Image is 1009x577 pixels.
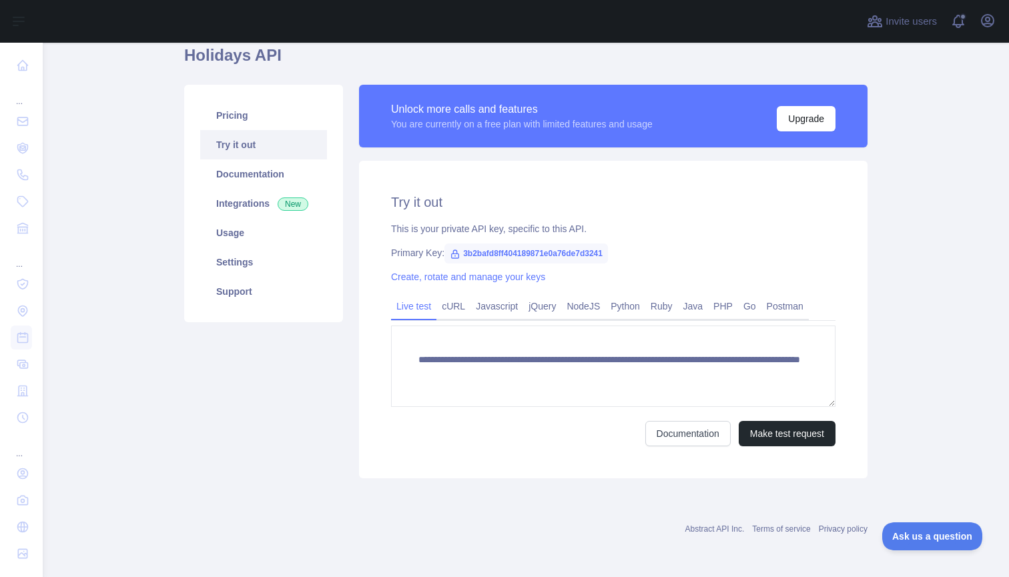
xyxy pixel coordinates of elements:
h2: Try it out [391,193,835,211]
a: Postman [761,296,809,317]
a: Privacy policy [819,524,868,534]
a: PHP [708,296,738,317]
a: Documentation [645,421,731,446]
a: Support [200,277,327,306]
a: cURL [436,296,470,317]
span: 3b2bafd8ff404189871e0a76de7d3241 [444,243,608,263]
a: Usage [200,218,327,247]
a: Java [678,296,709,317]
button: Make test request [739,421,835,446]
a: Terms of service [752,524,810,534]
div: You are currently on a free plan with limited features and usage [391,117,653,131]
a: Settings [200,247,327,277]
button: Invite users [864,11,940,32]
a: Create, rotate and manage your keys [391,271,545,282]
div: Unlock more calls and features [391,101,653,117]
a: Javascript [470,296,523,317]
a: jQuery [523,296,561,317]
div: ... [11,243,32,269]
div: ... [11,80,32,107]
a: Pricing [200,101,327,130]
h1: Holidays API [184,45,868,77]
iframe: Toggle Customer Support [882,522,982,550]
a: Try it out [200,130,327,159]
a: Python [605,296,645,317]
button: Upgrade [777,106,835,131]
div: Primary Key: [391,246,835,259]
a: NodeJS [561,296,605,317]
a: Go [738,296,761,317]
a: Integrations New [200,189,327,218]
span: Invite users [886,14,937,29]
div: This is your private API key, specific to this API. [391,222,835,235]
span: New [278,197,308,211]
a: Abstract API Inc. [685,524,745,534]
div: ... [11,432,32,459]
a: Ruby [645,296,678,317]
a: Live test [391,296,436,317]
a: Documentation [200,159,327,189]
